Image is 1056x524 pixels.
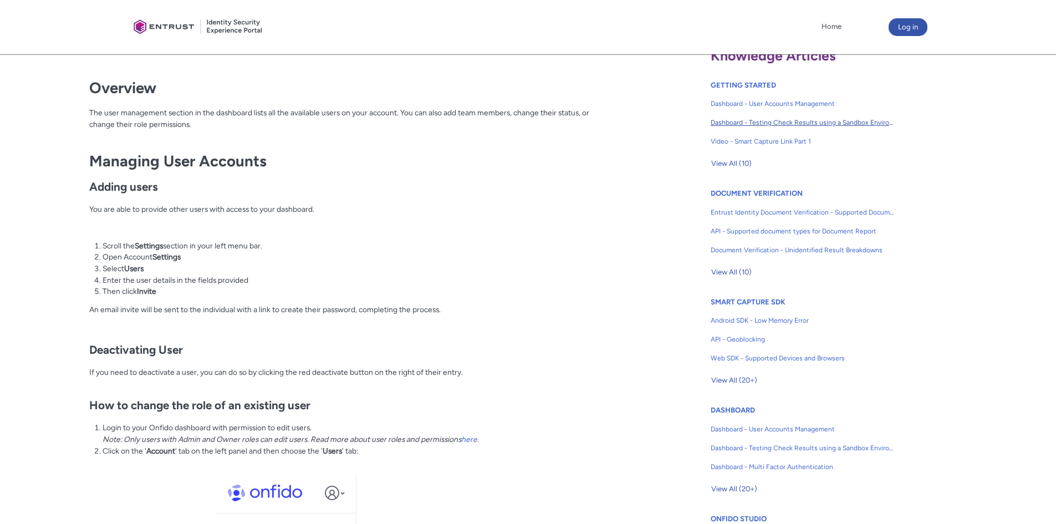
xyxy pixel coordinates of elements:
[711,203,895,222] a: Entrust Identity Document Verification - Supported Document type and size
[711,222,895,241] a: API - Supported document types for Document Report
[323,446,342,455] strong: Users
[89,79,156,97] strong: Overview
[711,372,757,389] span: View All (20+)
[103,445,615,457] li: Click on the ' ' tab on the left panel and then choose the ' ' tab:
[89,204,615,215] p: You are able to provide other users with access to your dashboard.
[711,189,803,197] a: DOCUMENT VERIFICATION
[89,343,183,357] strong: Deactivating User
[819,18,844,35] a: Home
[124,264,144,273] b: Users
[711,241,895,260] a: Document Verification - Unidentified Result Breakdowns
[711,311,895,330] a: Android SDK - Low Memory Error
[711,353,895,363] span: Web SDK - Supported Devices and Browsers
[711,226,895,236] span: API - Supported document types for Document Report
[711,298,785,306] a: SMART CAPTURE SDK
[711,118,895,128] span: Dashboard - Testing Check Results using a Sandbox Environment
[711,207,895,217] span: Entrust Identity Document Verification - Supported Document type and size
[103,286,615,297] li: Then click
[711,263,752,281] button: View All (10)
[103,435,479,444] em: Note: Only users with Admin and Owner roles can edit users. Read more about user roles and permis...
[711,245,895,255] span: Document Verification - Unidentified Result Breakdowns
[711,155,752,172] button: View All (10)
[103,274,615,286] li: Enter the user details in the fields provided
[711,424,895,434] span: Dashboard - User Accounts Management
[103,263,615,274] li: Select
[103,422,615,445] li: Login to your Onfido dashboard with permission to edit users.
[711,439,895,457] a: Dashboard - Testing Check Results using a Sandbox Environment
[711,330,895,349] a: API - Geoblocking
[711,372,758,389] button: View All (20+)
[89,398,310,412] strong: How to change the role of an existing user
[711,47,836,64] span: Knowledge Articles
[461,435,477,444] a: here
[146,446,175,455] strong: Account
[711,334,895,344] span: API - Geoblocking
[711,443,895,453] span: Dashboard - Testing Check Results using a Sandbox Environment
[89,152,267,170] strong: Managing User Accounts
[711,420,895,439] a: Dashboard - User Accounts Management
[152,252,181,261] b: Settings
[89,304,615,316] p: An email invite will be sent to the individual with a link to create their password, completing t...
[711,349,895,368] a: Web SDK - Supported Devices and Browsers
[889,18,927,36] button: Log in
[711,81,776,89] a: GETTING STARTED
[711,113,895,132] a: Dashboard - Testing Check Results using a Sandbox Environment
[89,180,158,194] strong: Adding users
[711,406,755,414] a: DASHBOARD
[711,99,895,109] span: Dashboard - User Accounts Management
[711,94,895,113] a: Dashboard - User Accounts Management
[137,287,156,296] b: Invite
[89,367,615,389] p: If you need to deactivate a user, you can do so by clicking the red deactivate button on the righ...
[711,316,895,325] span: Android SDK - Low Memory Error
[89,107,615,141] p: The user management section in the dashboard lists all the available users on your account. You c...
[711,136,895,146] span: Video - Smart Capture Link Part 1
[711,132,895,151] a: Video - Smart Capture Link Part 1
[711,264,752,281] span: View All (10)
[103,251,615,263] li: Open Account
[135,241,163,250] b: Settings
[103,240,615,252] li: Scroll the section in your left menu bar.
